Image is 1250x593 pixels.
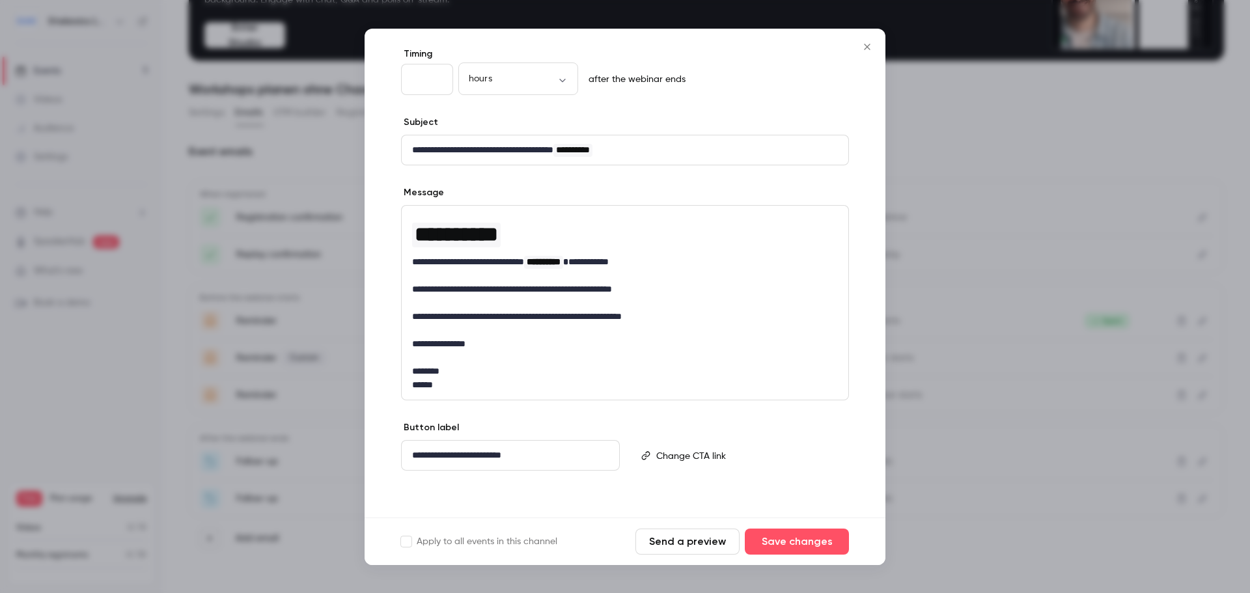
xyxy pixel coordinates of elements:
button: Send a preview [635,529,740,555]
div: hours [458,72,578,85]
p: after the webinar ends [583,73,686,86]
label: Timing [401,48,849,61]
button: Close [854,34,880,60]
div: editor [402,135,848,165]
label: Apply to all events in this channel [401,535,557,548]
label: Subject [401,116,438,129]
button: Save changes [745,529,849,555]
label: Message [401,186,444,199]
div: editor [651,441,848,471]
div: editor [402,206,848,400]
div: editor [402,441,619,470]
label: Button label [401,421,459,434]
